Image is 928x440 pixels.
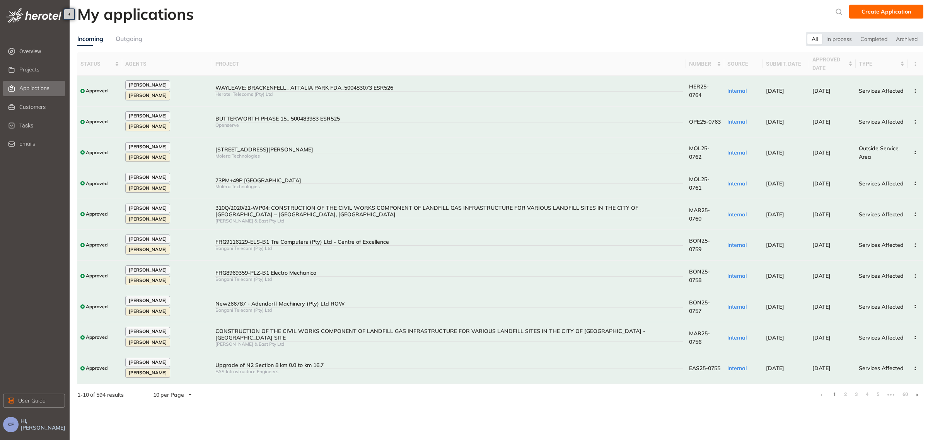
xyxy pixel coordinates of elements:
[859,303,904,310] span: Services Affected
[129,206,167,211] span: [PERSON_NAME]
[20,418,67,431] span: Hi, [PERSON_NAME]
[856,52,908,76] th: type
[215,246,683,251] div: Bongani Telecom (Pty) Ltd
[215,184,683,189] div: Molera Technologies
[3,394,65,408] button: User Guide
[763,52,809,76] th: submit. date
[19,118,63,133] span: Tasks
[215,177,683,184] div: 73PM+49P [GEOGRAPHIC_DATA]
[727,303,747,310] span: Internal
[129,247,167,252] span: [PERSON_NAME]
[863,389,871,401] li: 4
[831,389,838,400] a: 1
[19,66,39,73] span: Projects
[859,272,904,279] span: Services Affected
[215,362,683,369] div: Upgrade of N2 Section 8 km 0.0 to km 16.7
[766,272,784,279] span: [DATE]
[19,85,49,92] span: Applications
[812,303,831,310] span: [DATE]
[689,176,710,191] span: MOL25-0761
[215,218,683,224] div: [PERSON_NAME] & East Pty Ltd
[215,153,683,159] div: Molera Technologies
[122,52,212,76] th: agents
[727,87,747,94] span: Internal
[689,118,721,125] span: OPE25-0763
[859,180,904,187] span: Services Affected
[766,149,784,156] span: [DATE]
[86,335,107,340] span: Approved
[812,55,847,72] span: approved date
[849,5,923,19] button: Create Application
[86,304,107,309] span: Approved
[812,211,831,218] span: [DATE]
[129,175,167,180] span: [PERSON_NAME]
[689,268,710,284] span: BON25-0758
[215,369,683,374] div: EAS Infrastructure Engineers
[766,365,784,372] span: [DATE]
[129,370,167,375] span: [PERSON_NAME]
[809,52,856,76] th: approved date
[766,118,784,125] span: [DATE]
[885,389,897,401] span: •••
[766,241,784,248] span: [DATE]
[129,144,167,149] span: [PERSON_NAME]
[129,82,167,88] span: [PERSON_NAME]
[900,389,908,400] a: 60
[6,8,61,23] img: logo
[96,391,124,398] span: 594 results
[215,277,683,282] div: Bongani Telecom (Pty) Ltd
[689,237,710,253] span: BON25-0759
[859,211,904,218] span: Services Affected
[19,141,35,147] span: Emails
[859,59,899,68] span: type
[215,116,683,122] div: BUTTERWORTH PHASE 15_ 500483983 ESR525
[727,211,747,218] span: Internal
[852,389,860,400] a: 3
[129,309,167,314] span: [PERSON_NAME]
[129,360,167,365] span: [PERSON_NAME]
[19,99,63,115] span: Customers
[86,273,107,279] span: Approved
[812,365,831,372] span: [DATE]
[766,334,784,341] span: [DATE]
[766,303,784,310] span: [DATE]
[18,396,46,405] span: User Guide
[686,52,724,76] th: number
[3,417,19,432] button: CF
[812,241,831,248] span: [DATE]
[911,389,923,401] li: Next Page
[129,278,167,283] span: [PERSON_NAME]
[215,92,683,97] div: Herotel Telecoms (Pty) Ltd
[689,59,715,68] span: number
[727,272,747,279] span: Internal
[129,113,167,119] span: [PERSON_NAME]
[129,216,167,222] span: [PERSON_NAME]
[892,34,922,44] div: Archived
[812,272,831,279] span: [DATE]
[727,241,747,248] span: Internal
[812,87,831,94] span: [DATE]
[766,87,784,94] span: [DATE]
[215,328,683,341] div: CONSTRUCTION OF THE CIVIL WORKS COMPONENT OF LANDFILL GAS INFRASTRUCTURE FOR VARIOUS LANDFILL SIT...
[727,365,747,372] span: Internal
[86,88,107,93] span: Approved
[859,365,904,372] span: Services Affected
[859,241,904,248] span: Services Affected
[86,119,107,124] span: Approved
[80,59,113,68] span: status
[861,7,911,16] span: Create Application
[212,52,686,76] th: project
[215,270,683,276] div: FRG8969359-PLZ-B1 Electro Mechanica
[815,389,827,401] li: Previous Page
[77,391,89,398] strong: 1 - 10
[77,52,122,76] th: status
[689,330,710,345] span: MAR25-0756
[856,34,892,44] div: Completed
[841,389,849,400] a: 2
[86,150,107,155] span: Approved
[129,236,167,242] span: [PERSON_NAME]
